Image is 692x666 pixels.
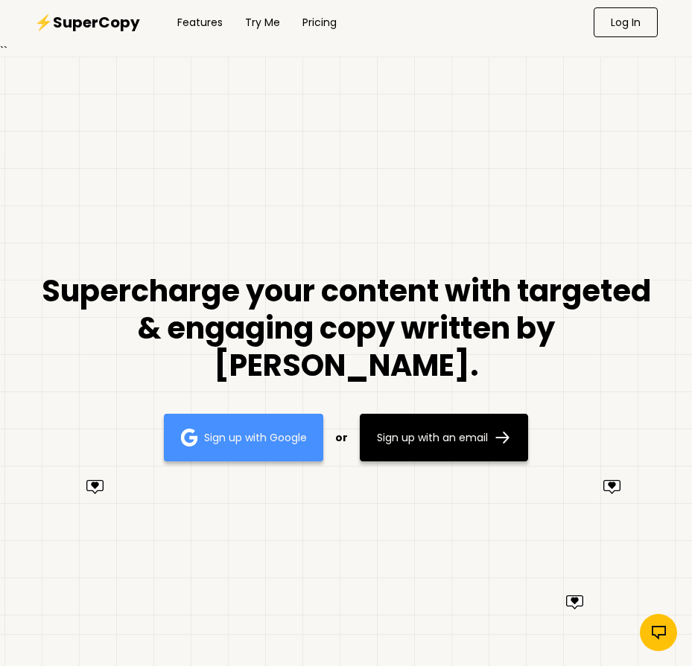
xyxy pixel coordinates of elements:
[164,414,323,461] button: Sign up with Google
[335,430,348,445] b: or
[302,16,337,28] a: Pricing
[377,432,488,444] p: Sign up with an email
[245,16,280,28] a: Try Me
[640,614,677,651] iframe: Feedback Button
[594,7,658,37] button: Log In
[352,4,388,14] span: Feedback
[611,16,641,28] p: Log In
[204,432,307,444] p: Sign up with Google
[34,272,657,384] h1: Supercharge your content with targeted & engaging copy written by [PERSON_NAME].
[360,414,529,461] button: Sign up with an email
[177,16,223,28] a: Features
[34,12,140,33] a: ⚡SuperCopy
